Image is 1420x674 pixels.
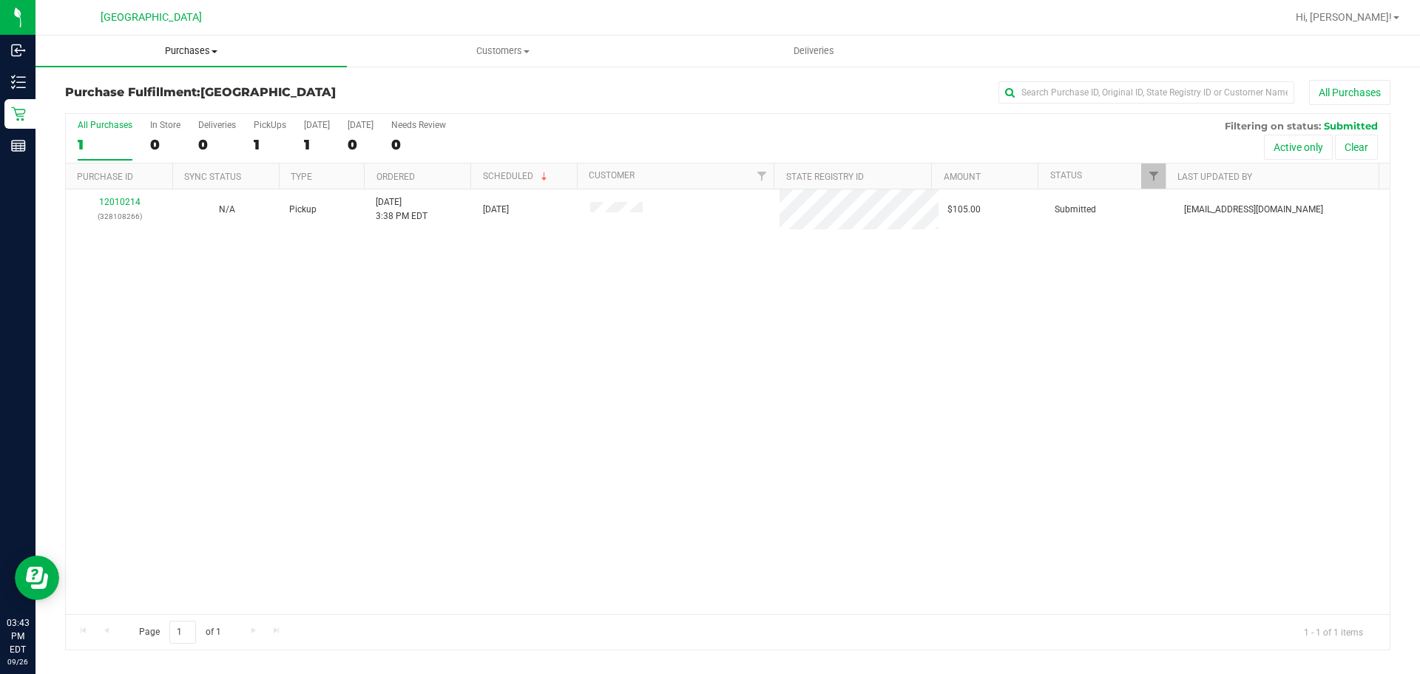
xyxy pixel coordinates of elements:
[1324,120,1378,132] span: Submitted
[11,138,26,153] inline-svg: Reports
[35,44,347,58] span: Purchases
[65,86,507,99] h3: Purchase Fulfillment:
[483,171,550,181] a: Scheduled
[376,172,415,182] a: Ordered
[78,136,132,153] div: 1
[1264,135,1333,160] button: Active only
[1225,120,1321,132] span: Filtering on status:
[391,120,446,130] div: Needs Review
[1309,80,1390,105] button: All Purchases
[589,170,635,181] a: Customer
[7,656,29,667] p: 09/26
[184,172,241,182] a: Sync Status
[1292,621,1375,643] span: 1 - 1 of 1 items
[15,556,59,600] iframe: Resource center
[200,85,336,99] span: [GEOGRAPHIC_DATA]
[749,164,774,189] a: Filter
[998,81,1294,104] input: Search Purchase ID, Original ID, State Registry ID or Customer Name...
[126,621,233,644] span: Page of 1
[75,209,164,223] p: (328108266)
[1296,11,1392,23] span: Hi, [PERSON_NAME]!
[1335,135,1378,160] button: Clear
[947,203,981,217] span: $105.00
[101,11,202,24] span: [GEOGRAPHIC_DATA]
[391,136,446,153] div: 0
[348,44,657,58] span: Customers
[483,203,509,217] span: [DATE]
[304,136,330,153] div: 1
[150,120,180,130] div: In Store
[1050,170,1082,181] a: Status
[786,172,864,182] a: State Registry ID
[78,120,132,130] div: All Purchases
[944,172,981,182] a: Amount
[1141,164,1166,189] a: Filter
[99,197,141,207] a: 12010214
[347,36,658,67] a: Customers
[11,107,26,121] inline-svg: Retail
[774,44,854,58] span: Deliveries
[291,172,312,182] a: Type
[169,621,196,644] input: 1
[1177,172,1252,182] a: Last Updated By
[7,616,29,656] p: 03:43 PM EDT
[376,195,427,223] span: [DATE] 3:38 PM EDT
[219,204,235,215] span: Not Applicable
[254,120,286,130] div: PickUps
[219,203,235,217] button: N/A
[658,36,970,67] a: Deliveries
[1055,203,1096,217] span: Submitted
[77,172,133,182] a: Purchase ID
[289,203,317,217] span: Pickup
[11,43,26,58] inline-svg: Inbound
[348,120,373,130] div: [DATE]
[150,136,180,153] div: 0
[254,136,286,153] div: 1
[348,136,373,153] div: 0
[198,136,236,153] div: 0
[304,120,330,130] div: [DATE]
[198,120,236,130] div: Deliveries
[35,36,347,67] a: Purchases
[11,75,26,90] inline-svg: Inventory
[1184,203,1323,217] span: [EMAIL_ADDRESS][DOMAIN_NAME]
